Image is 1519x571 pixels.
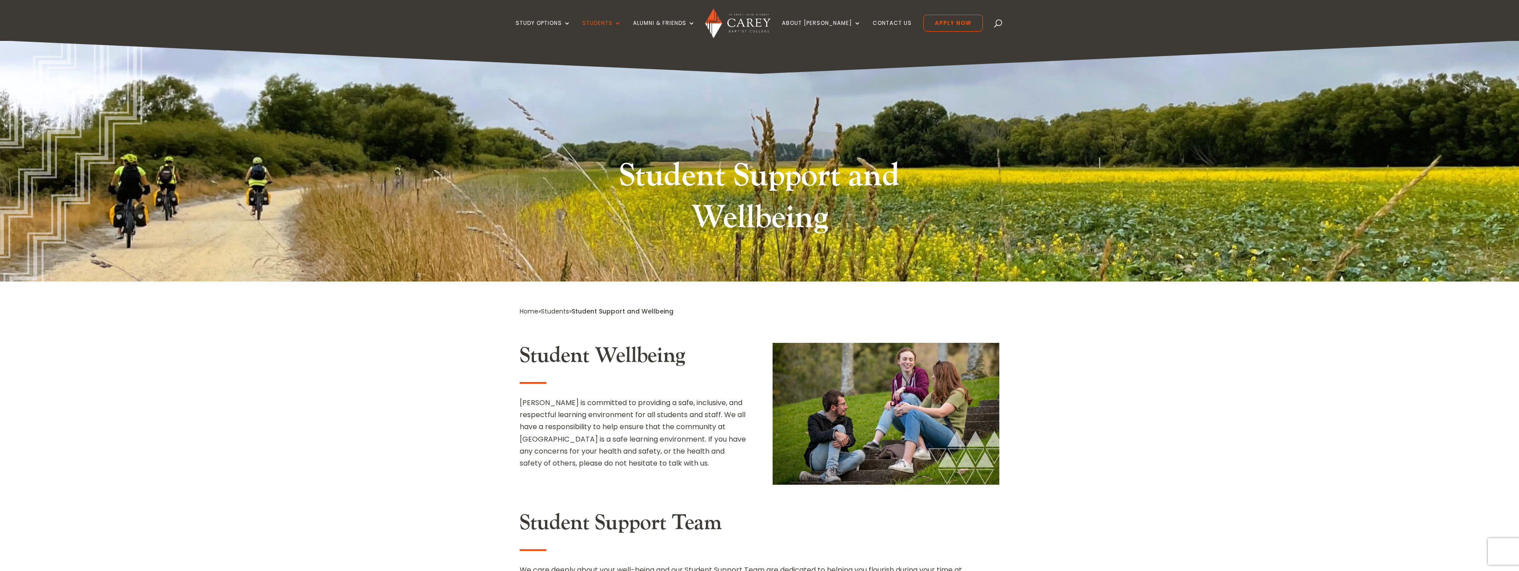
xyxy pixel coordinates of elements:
img: Carey Baptist College [705,8,770,38]
a: Students [541,307,569,316]
a: Alumni & Friends [633,20,695,41]
span: Student Support and Wellbeing [572,307,673,316]
h2: Student Wellbeing [520,343,746,373]
a: Home [520,307,538,316]
h1: Student Support and Wellbeing [593,155,926,243]
a: Students [582,20,621,41]
img: Student Support and Wellbeing [773,343,999,485]
a: Contact Us [873,20,912,41]
p: [PERSON_NAME] is committed to providing a safe, inclusive, and respectful learning environment fo... [520,397,746,469]
a: About [PERSON_NAME] [782,20,861,41]
a: Apply Now [923,15,983,32]
h2: Student Support Team [520,510,1000,540]
a: Study Options [516,20,571,41]
span: » » [520,307,673,316]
